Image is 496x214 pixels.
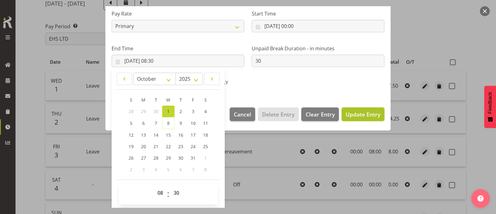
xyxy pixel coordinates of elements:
span: 13 [141,132,146,138]
span: 29 [141,108,146,114]
span: 24 [191,143,196,149]
span: 21 [153,143,158,149]
span: 28 [129,108,134,114]
span: 10 [191,120,196,126]
span: 1 [167,108,170,114]
a: 5 [125,117,137,129]
button: Update Entry [342,107,384,121]
label: End Time [112,45,244,52]
span: 11 [203,120,208,126]
a: 26 [125,152,137,164]
span: 31 [191,155,196,161]
a: 7 [150,117,162,129]
span: 20 [141,143,146,149]
span: 7 [155,120,157,126]
span: 6 [142,120,145,126]
span: 15 [166,132,171,138]
a: 22 [162,141,175,152]
span: T [179,97,182,103]
label: Unpaid Break Duration - in minutes [252,45,384,52]
a: 19 [125,141,137,152]
a: 20 [137,141,150,152]
span: S [204,97,207,103]
a: 13 [137,129,150,141]
button: Delete Entry [258,107,299,121]
button: Cancel [230,107,255,121]
span: 4 [155,166,157,172]
span: 14 [153,132,158,138]
button: Feedback - Show survey [484,86,496,128]
span: 27 [141,155,146,161]
a: 25 [199,141,212,152]
span: 17 [191,132,196,138]
a: 30 [175,152,187,164]
a: 29 [162,152,175,164]
span: 26 [129,155,134,161]
a: 18 [199,129,212,141]
span: 8 [204,166,207,172]
span: F [192,97,194,103]
a: 16 [175,129,187,141]
span: Cancel [234,110,251,118]
span: 19 [129,143,134,149]
img: help-xxl-2.png [477,195,484,202]
span: 5 [167,166,170,172]
span: 23 [178,143,183,149]
span: 1 [204,155,207,161]
span: 2 [130,166,132,172]
a: 3 [187,106,199,117]
span: 3 [192,108,194,114]
input: Click to select... [112,55,244,67]
span: 2 [179,108,182,114]
span: 4 [204,108,207,114]
span: W [166,97,170,103]
a: 8 [162,117,175,129]
span: 28 [153,155,158,161]
a: 21 [150,141,162,152]
label: Pay Rate [112,10,244,17]
span: 6 [179,166,182,172]
span: S [130,97,132,103]
a: 2 [175,106,187,117]
span: 9 [179,120,182,126]
span: M [141,97,145,103]
a: 14 [150,129,162,141]
a: 6 [137,117,150,129]
a: 17 [187,129,199,141]
span: Delete Entry [262,110,294,118]
input: Unpaid Break Duration [252,55,384,67]
a: 15 [162,129,175,141]
a: 4 [199,106,212,117]
span: 30 [153,108,158,114]
a: 28 [150,152,162,164]
a: 10 [187,117,199,129]
span: 30 [178,155,183,161]
a: 11 [199,117,212,129]
span: 29 [166,155,171,161]
a: 27 [137,152,150,164]
a: 31 [187,152,199,164]
a: 1 [162,106,175,117]
span: T [155,97,157,103]
a: 24 [187,141,199,152]
button: Clear Entry [301,107,339,121]
input: Click to select... [252,20,384,32]
span: Clear Entry [306,110,335,118]
span: : [167,187,169,202]
span: 8 [167,120,170,126]
a: 23 [175,141,187,152]
span: 16 [178,132,183,138]
span: 7 [192,166,194,172]
span: Feedback [487,92,493,114]
span: 18 [203,132,208,138]
span: 25 [203,143,208,149]
span: 3 [142,166,145,172]
span: 22 [166,143,171,149]
span: Update Entry [346,111,380,118]
a: 12 [125,129,137,141]
label: Start Time [252,10,384,17]
span: 5 [130,120,132,126]
span: 12 [129,132,134,138]
a: 9 [175,117,187,129]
